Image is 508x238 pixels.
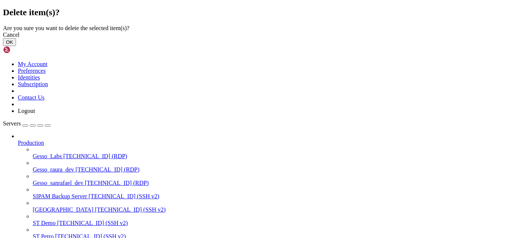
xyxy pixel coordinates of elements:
[33,146,505,160] li: Gesso_Labs [TECHNICAL_ID] (RDP)
[33,206,505,213] a: [GEOGRAPHIC_DATA] [TECHNICAL_ID] (SSH v2)
[33,220,505,226] a: ST Demo [TECHNICAL_ID] (SSH v2)
[33,166,505,173] a: Gesso_raura_dev [TECHNICAL_ID] (RDP)
[3,38,16,46] button: OK
[33,180,505,186] a: Gesso_sanrafael_dev [TECHNICAL_ID] (RDP)
[33,153,62,159] span: Gesso_Labs
[33,173,505,186] li: Gesso_sanrafael_dev [TECHNICAL_ID] (RDP)
[33,213,505,226] li: ST Demo [TECHNICAL_ID] (SSH v2)
[18,108,35,114] a: Logout
[57,220,128,226] span: [TECHNICAL_ID] (SSH v2)
[33,153,505,160] a: Gesso_Labs [TECHNICAL_ID] (RDP)
[95,206,165,213] span: [TECHNICAL_ID] (SSH v2)
[3,7,505,17] h2: Delete item(s)?
[18,74,40,81] a: Identities
[33,160,505,173] li: Gesso_raura_dev [TECHNICAL_ID] (RDP)
[33,206,93,213] span: [GEOGRAPHIC_DATA]
[33,186,505,200] li: SIPAM Backup Server [TECHNICAL_ID] (SSH v2)
[33,220,55,226] span: ST Demo
[33,166,74,173] span: Gesso_raura_dev
[3,120,51,127] a: Servers
[18,94,45,101] a: Contact Us
[18,61,48,67] a: My Account
[3,120,21,127] span: Servers
[3,25,505,32] div: Are you sure you want to delete the selected item(s)?
[33,200,505,213] li: [GEOGRAPHIC_DATA] [TECHNICAL_ID] (SSH v2)
[89,193,159,199] span: [TECHNICAL_ID] (SSH v2)
[33,180,83,186] span: Gesso_sanrafael_dev
[33,193,505,200] a: SIPAM Backup Server [TECHNICAL_ID] (SSH v2)
[18,140,44,146] span: Production
[18,68,46,74] a: Preferences
[3,32,505,38] div: Cancel
[75,166,139,173] span: [TECHNICAL_ID] (RDP)
[63,153,127,159] span: [TECHNICAL_ID] (RDP)
[18,140,505,146] a: Production
[85,180,149,186] span: [TECHNICAL_ID] (RDP)
[33,193,87,199] span: SIPAM Backup Server
[3,46,46,53] img: Shellngn
[18,81,48,87] a: Subscription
